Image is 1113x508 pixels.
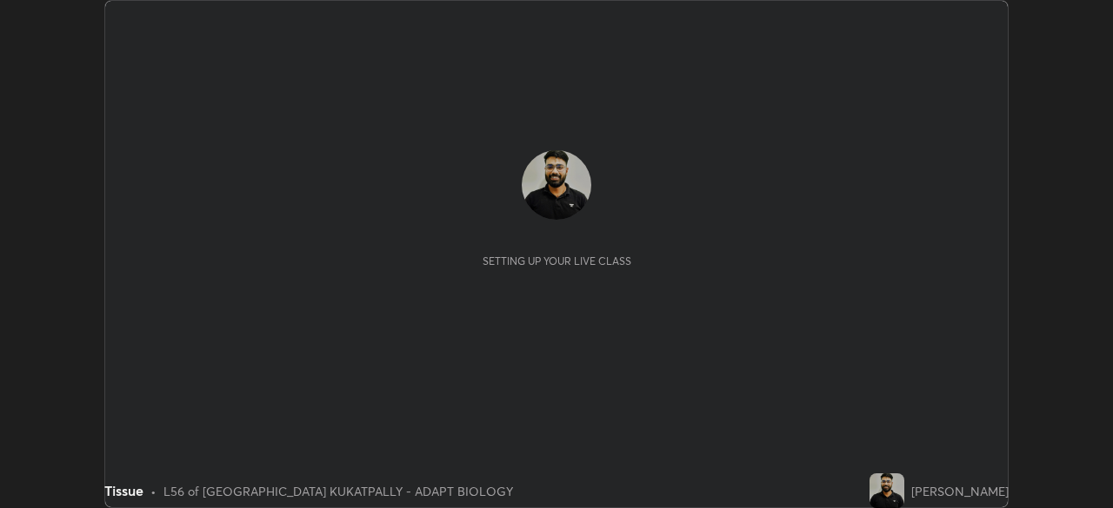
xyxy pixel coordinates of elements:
div: [PERSON_NAME] [911,482,1009,500]
div: Tissue [104,480,143,501]
div: L56 of [GEOGRAPHIC_DATA] KUKATPALLY - ADAPT BIOLOGY [163,482,513,500]
img: 8066297a22de4facbdfa5d22567f1bcc.jpg [870,473,904,508]
img: 8066297a22de4facbdfa5d22567f1bcc.jpg [522,150,591,220]
div: Setting up your live class [483,254,631,267]
div: • [150,482,157,500]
